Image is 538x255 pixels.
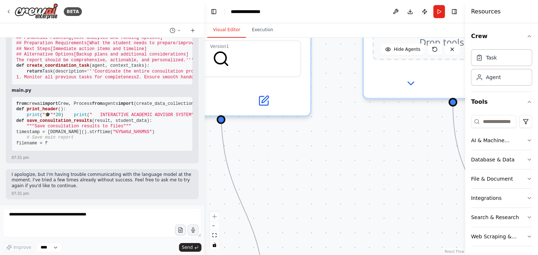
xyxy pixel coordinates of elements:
[55,69,87,74] span: description=
[56,112,61,118] span: 20
[92,118,95,123] span: (
[87,112,89,118] span: (
[42,69,55,74] span: Task(
[471,92,532,112] button: Tools
[471,194,501,202] div: Integrations
[471,112,532,252] div: Tools
[147,118,152,123] span: ):
[136,75,256,80] span: 2. Ensure smooth handoffs between team members
[449,7,459,17] button: Hide right sidebar
[210,212,219,250] div: React Flow controls
[27,135,74,140] span: # Save main report
[16,63,24,68] span: def
[74,52,188,57] span: [Backup plans and additional considerations]
[89,63,92,68] span: (
[95,118,147,123] span: result, student_data
[394,46,420,52] span: Hide Agents
[179,243,201,252] button: Send
[74,112,87,118] span: print
[12,172,193,189] p: I apologize, but I'm having trouble communicating with the language model at the moment. I've tri...
[64,7,82,16] div: BETA
[381,44,425,55] button: Hide Agents
[27,63,89,68] span: create_coordination_task
[175,225,186,235] button: Upload files
[61,112,63,118] span: )
[42,112,53,118] span: "🎓"
[231,8,266,15] nav: breadcrumb
[471,233,526,240] div: Web Scraping & Browsing
[471,46,532,91] div: Crew
[71,35,162,40] span: [Cost analysis and funding options]
[16,35,71,40] span: ## Financial Planning
[92,63,144,68] span: agent, context_tasks
[27,112,40,118] span: print
[454,75,536,92] button: Open in side panel
[471,169,532,188] button: File & Document
[103,101,118,106] span: agents
[16,141,47,146] span: filename = f
[471,137,526,144] div: AI & Machine Learning
[471,7,501,16] h4: Resources
[27,107,58,112] span: print_header
[246,22,279,38] button: Execution
[58,101,92,106] span: Crew, Process
[16,129,113,135] span: timestamp = [DOMAIN_NAME]().strftime(
[118,101,134,106] span: import
[14,3,58,20] img: Logo
[16,46,50,52] span: ## Next Steps
[471,227,532,246] button: Web Scraping & Browsing
[16,118,24,123] span: def
[210,240,219,250] button: toggle interactivity
[486,54,497,61] div: Task
[182,244,193,250] span: Send
[210,221,219,231] button: zoom out
[87,69,95,74] span: '''
[419,36,486,50] span: Drop tools here
[3,243,34,252] button: Improve
[16,41,87,46] span: ## Preparation Requirements
[144,63,149,68] span: ):
[16,107,24,112] span: def
[207,22,246,38] button: Visual Editor
[471,214,519,221] div: Search & Research
[486,74,501,81] div: Agent
[471,156,514,163] div: Database & Data
[210,44,229,49] div: Version 1
[16,101,27,106] span: from
[167,26,184,35] button: Switch to previous chat
[16,58,186,63] span: The report should be comprehensive, actionable, and personalized.
[27,124,131,129] span: """Save consultation results to files"""
[188,225,199,235] button: Click to speak your automation idea
[187,26,199,35] button: Start a new chat
[471,175,513,182] div: File & Document
[209,7,219,17] button: Hide left sidebar
[471,26,532,46] button: Crew
[42,101,58,106] span: import
[89,112,194,118] span: " INTERACTIVE ACADEMIC ADVISOR SYSTEM"
[212,50,230,67] img: SerperDevTool
[113,129,152,135] span: "%Y%m%d_%H%M%S"
[445,250,464,254] a: React Flow attribution
[13,244,31,250] span: Improve
[12,88,31,93] strong: main.py
[471,150,532,169] button: Database & Data
[27,69,42,74] span: return
[186,58,194,63] span: '''
[222,92,304,110] button: Open in side panel
[134,101,136,106] span: (
[471,131,532,150] button: AI & Machine Learning
[95,69,290,74] span: Coordinate the entire consultation process and ensure student satisfaction.
[27,101,42,106] span: crewai
[152,129,154,135] span: )
[471,208,532,227] button: Search & Research
[92,101,103,106] span: from
[210,231,219,240] button: fit view
[27,118,92,123] span: save_consultation_results
[136,101,212,106] span: create_data_collection_agent,
[12,191,29,196] div: 07:31 pm
[58,107,66,112] span: ():
[50,46,147,52] span: [Immediate action items and timeline]
[471,189,532,207] button: Integrations
[40,112,42,118] span: (
[16,75,136,80] span: 1. Monitor all previous tasks for completeness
